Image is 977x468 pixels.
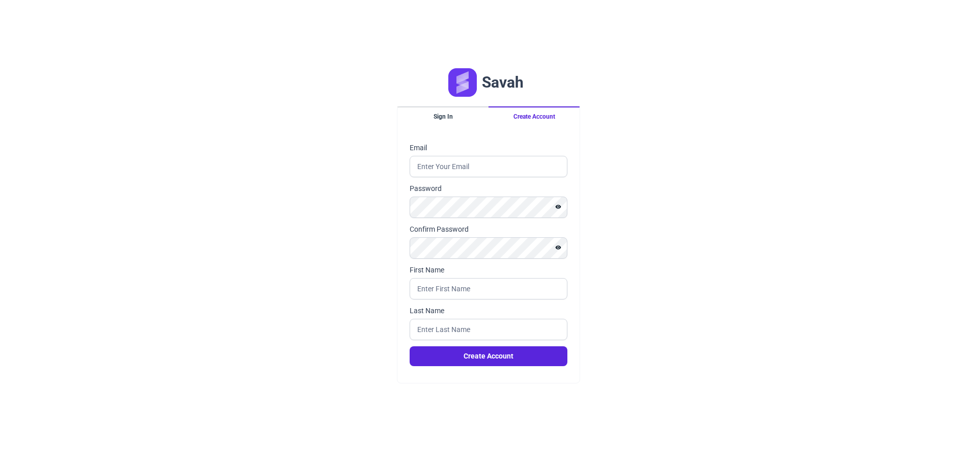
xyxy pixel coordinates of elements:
[549,201,567,213] button: Show password
[410,143,567,153] label: Email
[410,183,567,194] label: Password
[410,306,567,316] label: Last Name
[410,224,567,234] label: Confirm Password
[410,265,567,275] label: First Name
[489,106,580,126] button: Create Account
[482,73,524,91] h1: Savah
[397,106,489,126] button: Sign In
[410,278,567,299] input: Enter First Name
[410,346,567,366] button: Create Account
[448,68,477,97] img: Logo
[410,156,567,177] input: Enter Your Email
[549,241,567,254] button: Show password
[410,319,567,340] input: Enter Last Name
